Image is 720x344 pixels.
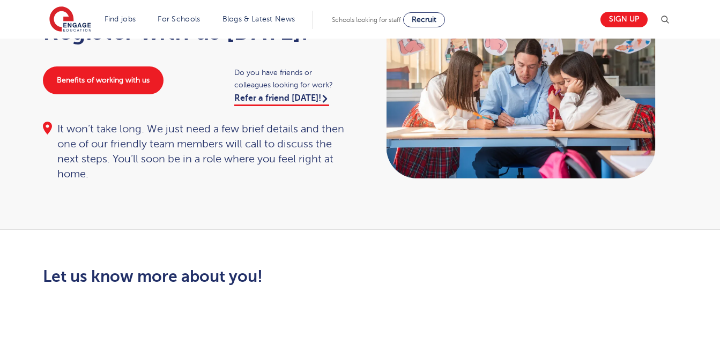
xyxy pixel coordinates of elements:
h2: Let us know more about you! [43,267,461,286]
a: Recruit [403,12,445,27]
a: Sign up [600,12,648,27]
a: For Schools [158,15,200,23]
a: Refer a friend [DATE]! [234,93,329,106]
a: Find jobs [105,15,136,23]
div: It won’t take long. We just need a few brief details and then one of our friendly team members wi... [43,122,350,182]
span: Recruit [412,16,436,24]
a: Blogs & Latest News [222,15,295,23]
span: Do you have friends or colleagues looking for work? [234,66,350,91]
span: Schools looking for staff [332,16,401,24]
img: Engage Education [49,6,91,33]
a: Benefits of working with us [43,66,164,94]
